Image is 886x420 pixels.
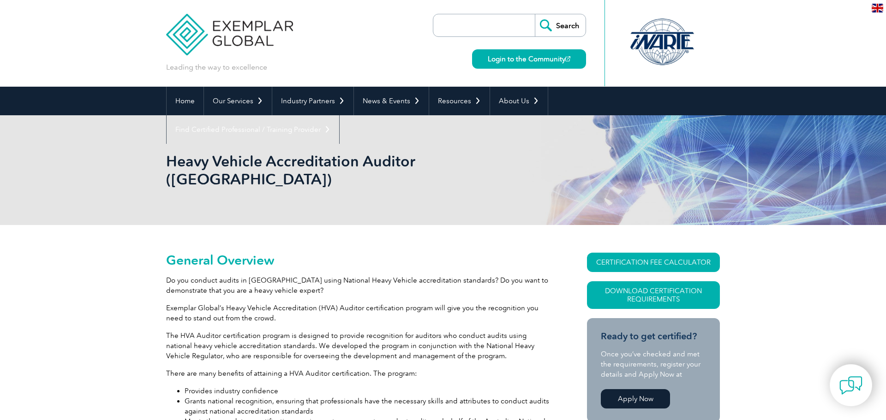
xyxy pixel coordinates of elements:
p: Once you’ve checked and met the requirements, register your details and Apply Now at [601,349,706,379]
a: About Us [490,87,548,115]
a: Download Certification Requirements [587,281,720,309]
p: Leading the way to excellence [166,62,267,72]
a: Apply Now [601,389,670,408]
h3: Ready to get certified? [601,331,706,342]
a: Resources [429,87,490,115]
img: en [872,4,883,12]
li: Grants national recognition, ensuring that professionals have the necessary skills and attributes... [185,396,554,416]
a: CERTIFICATION FEE CALCULATOR [587,253,720,272]
a: Our Services [204,87,272,115]
img: open_square.png [565,56,570,61]
p: The HVA Auditor certification program is designed to provide recognition for auditors who conduct... [166,331,554,361]
a: Industry Partners [272,87,353,115]
li: Provides industry confidence [185,386,554,396]
a: Home [167,87,204,115]
a: Login to the Community [472,49,586,69]
input: Search [535,14,586,36]
p: There are many benefits of attaining a HVA Auditor certification. The program: [166,368,554,379]
img: contact-chat.png [839,374,862,397]
p: Exemplar Global’s Heavy Vehicle Accreditation (HVA) Auditor certification program will give you t... [166,303,554,323]
a: Find Certified Professional / Training Provider [167,115,339,144]
p: Do you conduct audits in [GEOGRAPHIC_DATA] using National Heavy Vehicle accreditation standards? ... [166,275,554,296]
h1: Heavy Vehicle Accreditation Auditor ([GEOGRAPHIC_DATA]) [166,152,521,188]
a: News & Events [354,87,429,115]
h2: General Overview [166,253,554,267]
